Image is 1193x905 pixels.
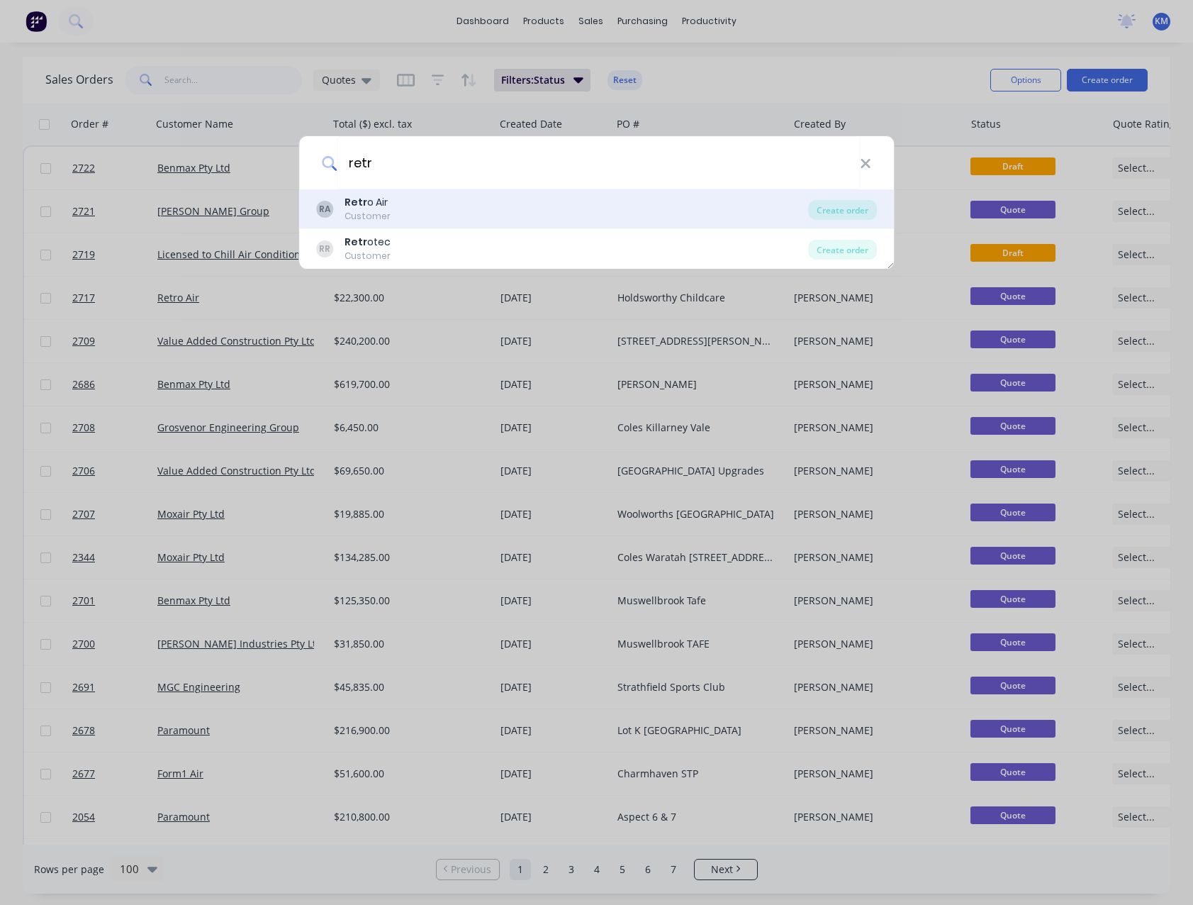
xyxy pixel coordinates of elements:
input: Enter a customer name to create a new order... [337,136,860,189]
div: Customer [345,210,391,223]
div: RR [316,240,333,257]
div: Create order [808,200,877,220]
div: RA [316,201,333,218]
div: Customer [345,250,391,262]
div: otec [345,235,391,250]
div: Create order [808,240,877,260]
b: Retr [345,195,367,209]
div: o Air [345,195,391,210]
b: Retr [345,235,367,249]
